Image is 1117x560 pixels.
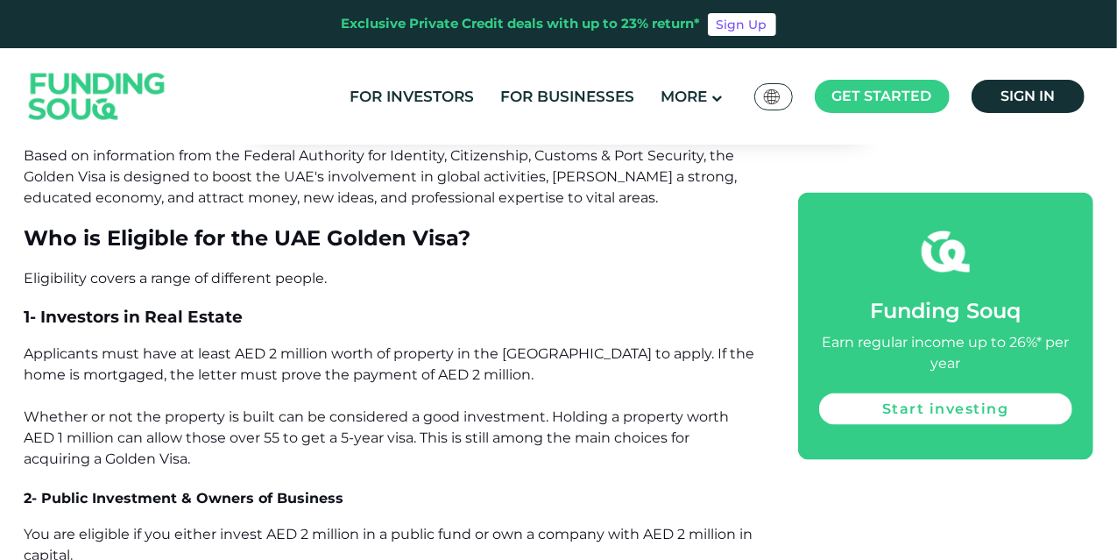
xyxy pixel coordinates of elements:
span: Sign in [1000,88,1055,104]
a: For Investors [345,82,478,111]
span: Funding Souq [870,298,1021,323]
span: Who is Eligible for the UAE Golden Visa? [25,225,471,251]
span: Eligibility covers a range of different people. [25,270,328,287]
img: fsicon [922,228,970,276]
span: Based on information from the Federal Authority for Identity, Citizenship, Customs & Port Securit... [25,147,738,206]
img: Logo [11,53,183,141]
a: For Businesses [496,82,639,111]
div: Exclusive Private Credit deals with up to 23% return* [342,14,701,34]
span: 1- Investors in Real Estate [25,307,244,327]
span: Get started [832,88,932,104]
a: Sign Up [708,13,776,36]
span: More [661,88,707,105]
a: Start investing [819,393,1071,425]
img: SA Flag [764,89,780,104]
span: Applicants must have at least AED 2 million worth of property in the [GEOGRAPHIC_DATA] to apply. ... [25,345,755,467]
span: 2- Public Investment & Owners of Business [25,490,344,507]
div: Earn regular income up to 26%* per year [819,332,1071,374]
a: Sign in [972,80,1085,113]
